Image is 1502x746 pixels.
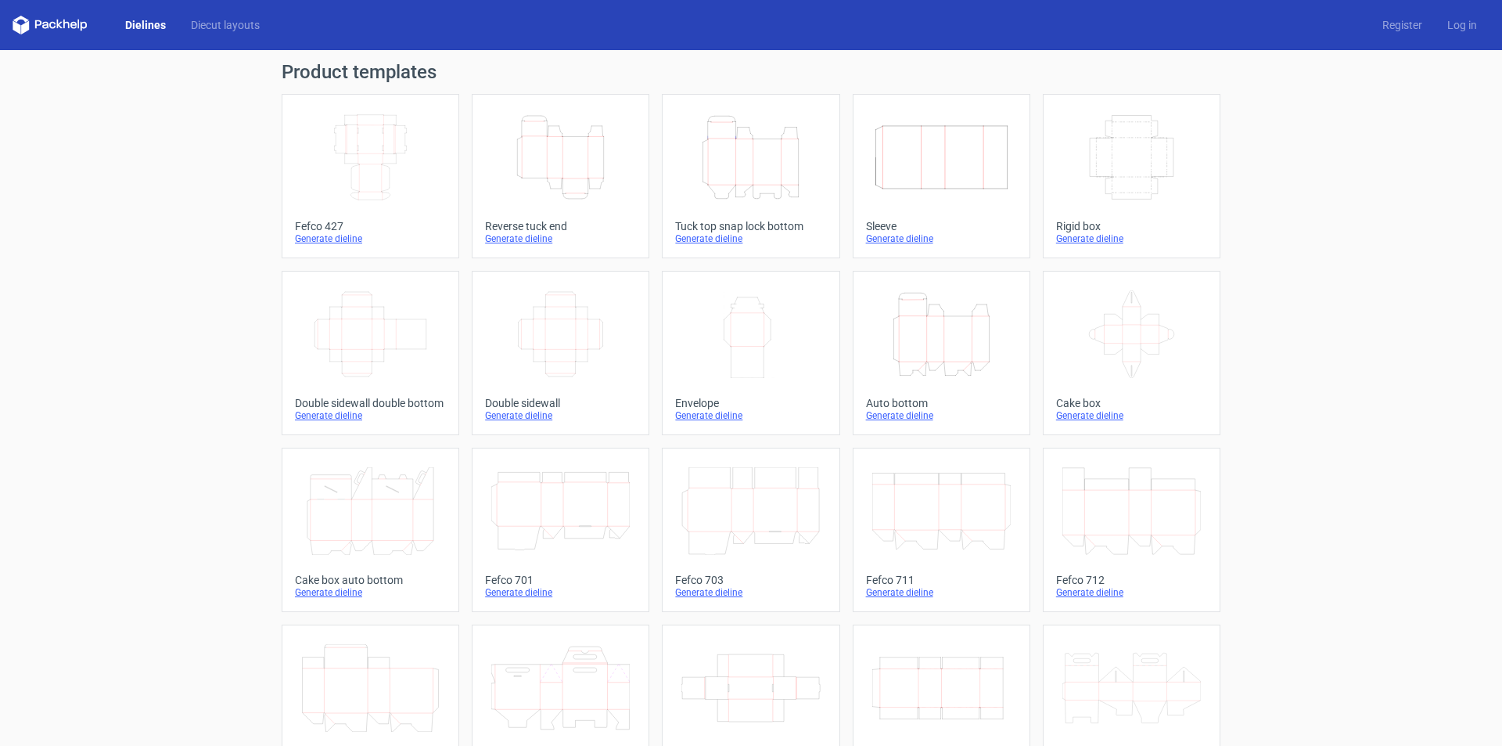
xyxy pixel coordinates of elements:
a: Double sidewallGenerate dieline [472,271,649,435]
div: Rigid box [1056,220,1207,232]
div: Generate dieline [485,409,636,422]
a: Log in [1435,17,1489,33]
div: Generate dieline [1056,232,1207,245]
div: Envelope [675,397,826,409]
div: Generate dieline [866,232,1017,245]
div: Cake box [1056,397,1207,409]
div: Generate dieline [1056,409,1207,422]
div: Generate dieline [675,586,826,599]
div: Generate dieline [295,232,446,245]
a: SleeveGenerate dieline [853,94,1030,258]
div: Generate dieline [866,586,1017,599]
div: Generate dieline [295,586,446,599]
div: Generate dieline [485,586,636,599]
a: Cake boxGenerate dieline [1043,271,1220,435]
div: Generate dieline [295,409,446,422]
a: Diecut layouts [178,17,272,33]
div: Generate dieline [675,409,826,422]
a: Cake box auto bottomGenerate dieline [282,448,459,612]
div: Double sidewall [485,397,636,409]
div: Sleeve [866,220,1017,232]
div: Generate dieline [866,409,1017,422]
a: Tuck top snap lock bottomGenerate dieline [662,94,839,258]
a: Fefco 712Generate dieline [1043,448,1220,612]
div: Fefco 427 [295,220,446,232]
a: Rigid boxGenerate dieline [1043,94,1220,258]
div: Reverse tuck end [485,220,636,232]
a: Fefco 703Generate dieline [662,448,839,612]
a: Auto bottomGenerate dieline [853,271,1030,435]
div: Double sidewall double bottom [295,397,446,409]
h1: Product templates [282,63,1220,81]
div: Fefco 703 [675,574,826,586]
div: Generate dieline [675,232,826,245]
div: Fefco 712 [1056,574,1207,586]
a: Double sidewall double bottomGenerate dieline [282,271,459,435]
a: Register [1370,17,1435,33]
a: EnvelopeGenerate dieline [662,271,839,435]
div: Tuck top snap lock bottom [675,220,826,232]
div: Cake box auto bottom [295,574,446,586]
a: Fefco 711Generate dieline [853,448,1030,612]
a: Dielines [113,17,178,33]
a: Reverse tuck endGenerate dieline [472,94,649,258]
div: Fefco 701 [485,574,636,586]
a: Fefco 427Generate dieline [282,94,459,258]
a: Fefco 701Generate dieline [472,448,649,612]
div: Generate dieline [485,232,636,245]
div: Auto bottom [866,397,1017,409]
div: Generate dieline [1056,586,1207,599]
div: Fefco 711 [866,574,1017,586]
